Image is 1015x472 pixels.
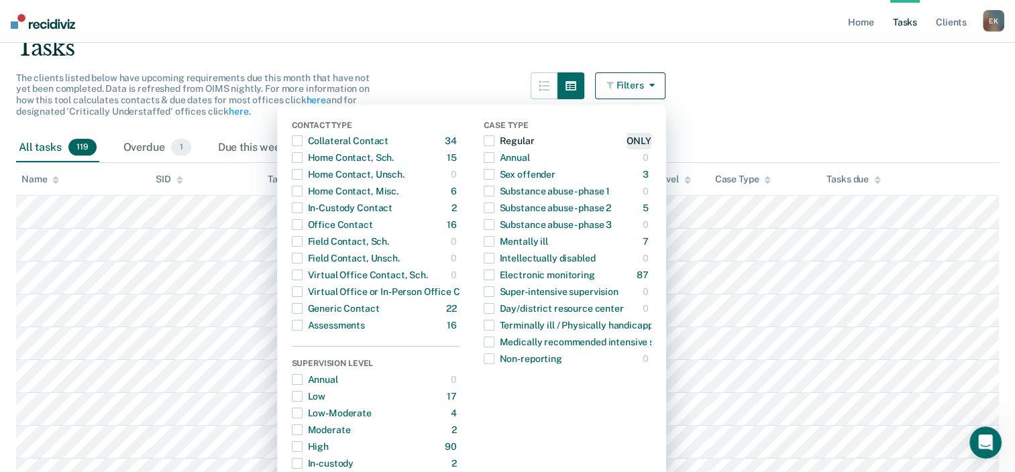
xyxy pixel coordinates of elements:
img: Recidiviz [11,14,75,29]
div: 0 [451,231,460,252]
div: 2 [451,197,460,219]
div: Substance abuse - phase 2 [484,197,612,219]
div: Sex offender [484,164,555,185]
div: Low [292,386,326,407]
a: here [306,95,325,105]
div: Substance abuse - phase 3 [484,214,612,235]
a: here [229,106,248,117]
div: Regular [484,130,535,152]
div: 2 [451,419,460,440]
div: 17 [447,386,460,407]
iframe: Intercom live chat [969,426,1002,459]
div: 5 [643,197,651,219]
div: Intellectually disabled [484,247,596,269]
div: Annual [292,369,338,390]
div: 0 [451,247,460,269]
div: 90 [445,436,460,457]
div: 0 [643,281,651,302]
div: 7 [643,231,651,252]
span: 119 [68,139,97,156]
div: Annual [484,147,530,168]
div: High [292,436,329,457]
div: Moderate [292,419,351,440]
div: 0 [451,264,460,286]
div: Home Contact, Sch. [292,147,394,168]
div: Medically recommended intensive supervision [484,331,699,353]
div: Task [268,174,299,185]
div: Name [21,174,59,185]
div: Virtual Office Contact, Sch. [292,264,428,286]
div: Substance abuse - phase 1 [484,180,610,202]
div: 0 [643,147,651,168]
div: Super-intensive supervision [484,281,619,302]
div: Tasks [16,34,999,62]
div: Electronic monitoring [484,264,595,286]
div: Overdue1 [121,133,194,163]
div: 4 [451,402,460,424]
div: Case Type [484,121,651,133]
div: Day/district resource center [484,298,624,319]
div: 34 [445,130,460,152]
div: 22 [446,298,460,319]
div: Office Contact [292,214,373,235]
div: 0 [643,298,651,319]
div: 0 [451,164,460,185]
div: Case Type [715,174,771,185]
span: 1 [171,139,191,156]
div: Assessments [292,314,365,336]
div: Generic Contact [292,298,380,319]
div: 16 [447,314,460,336]
div: 15 [447,147,460,168]
div: 0 [643,247,651,269]
div: Contact Type [292,121,460,133]
div: 6 [451,180,460,202]
div: Home Contact, Unsch. [292,164,405,185]
button: EK [983,10,1004,32]
div: Virtual Office or In-Person Office Contact [292,281,489,302]
div: 3 [643,164,651,185]
div: Tasks due [826,174,881,185]
span: The clients listed below have upcoming requirements due this month that have not yet been complet... [16,72,370,117]
div: Supervision Level [292,359,460,371]
div: Home Contact, Misc. [292,180,398,202]
div: 0 [451,369,460,390]
div: 0 [643,180,651,202]
div: Low-Moderate [292,402,372,424]
div: Due this week0 [215,133,317,163]
div: 16 [447,214,460,235]
div: All tasks119 [16,133,99,163]
div: 0 [643,348,651,369]
div: Field Contact, Unsch. [292,247,400,269]
div: Collateral Contact [292,130,388,152]
div: E K [983,10,1004,32]
div: Field Contact, Sch. [292,231,389,252]
div: SID [156,174,183,185]
div: Mentally ill [484,231,548,252]
button: Filters [595,72,666,99]
div: Terminally ill / Physically handicapped [484,314,664,336]
div: 87 [637,264,651,286]
div: 0 [643,214,651,235]
div: In-Custody Contact [292,197,392,219]
div: ONLY [627,130,651,152]
div: Non-reporting [484,348,562,369]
